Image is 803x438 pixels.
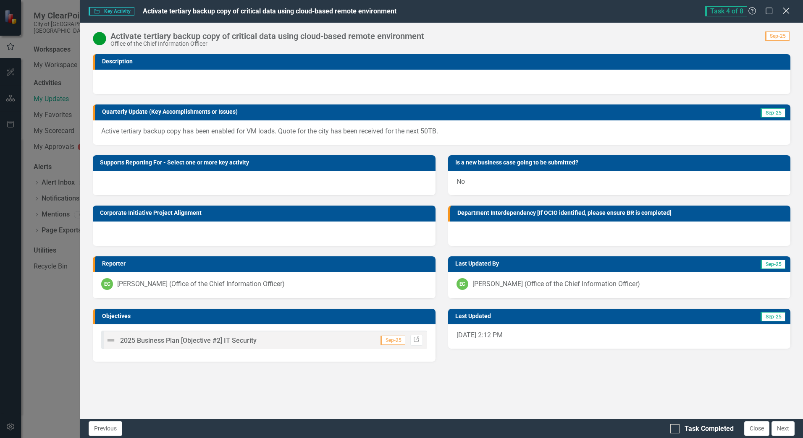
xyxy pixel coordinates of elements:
span: Activate tertiary backup copy of critical data using cloud-based remote environment [143,7,396,15]
h3: Objectives [102,313,431,319]
h3: Reporter [102,261,431,267]
div: Activate tertiary backup copy of critical data using cloud-based remote environment [110,31,424,41]
img: Not Defined [106,335,116,345]
div: [PERSON_NAME] (Office of the Chief Information Officer) [117,279,285,289]
h3: Last Updated [455,313,648,319]
h3: Corporate Initiative Project Alignment [100,210,431,216]
span: Sep-25 [765,31,790,41]
div: EC [101,278,113,290]
h3: Is a new business case going to be submitted? [455,159,786,166]
span: 2025 Business Plan [Objective #2] IT Security [120,336,257,344]
div: [DATE] 2:12 PM [448,324,790,349]
span: Task 4 of 8 [705,6,747,16]
span: Sep-25 [761,312,785,321]
h3: Last Updated By [455,261,664,267]
span: Key Activity [89,7,134,16]
span: Sep-25 [381,336,405,345]
img: Proceeding as Anticipated [93,32,106,45]
p: Active tertiary backup copy has been enabled for VM loads. Quote for the city has been received f... [101,127,782,136]
h3: Supports Reporting For - Select one or more key activity [100,159,431,166]
span: Sep-25 [761,260,785,269]
div: Task Completed [685,424,734,434]
div: Office of the Chief Information Officer [110,41,424,47]
span: Sep-25 [761,108,785,117]
div: [PERSON_NAME] (Office of the Chief Information Officer) [472,279,640,289]
h3: Department Interdependency [If OCIO identified, please ensure BR is completed] [457,210,786,216]
h3: Description [102,58,786,65]
button: Next [772,421,795,436]
span: No [457,177,465,185]
button: Close [744,421,769,436]
div: EC [457,278,468,290]
button: Previous [89,421,122,436]
h3: Quarterly Update (Key Accomplishments or Issues) [102,109,677,115]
